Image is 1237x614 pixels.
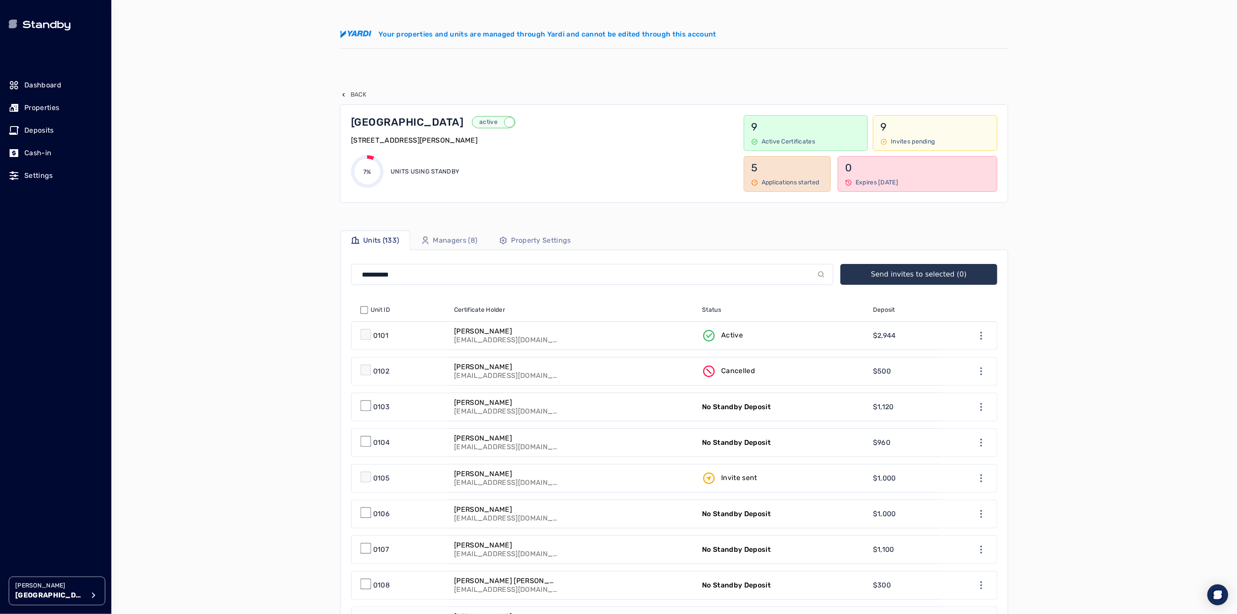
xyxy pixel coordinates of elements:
[697,464,868,492] a: Invite sent
[9,121,103,140] a: Deposits
[868,429,940,457] a: $960
[9,98,103,117] a: Properties
[473,118,504,127] p: active
[373,473,390,484] p: 0105
[449,322,697,350] a: [PERSON_NAME][EMAIL_ADDRESS][DOMAIN_NAME]
[24,80,61,90] p: Dashboard
[454,505,558,514] p: [PERSON_NAME]
[454,327,558,336] p: [PERSON_NAME]
[351,322,449,350] a: 0101
[454,306,505,314] span: Certificate Holder
[868,500,940,528] a: $1,000
[697,500,868,528] a: No Standby Deposit
[702,306,721,314] span: Status
[721,473,757,483] p: Invite sent
[511,235,571,246] p: Property Settings
[454,336,558,344] p: [EMAIL_ADDRESS][DOMAIN_NAME]
[24,148,51,158] p: Cash-in
[454,434,558,443] p: [PERSON_NAME]
[868,322,940,350] a: $2,944
[873,544,894,555] p: $1,100
[15,581,85,590] p: [PERSON_NAME]
[363,235,399,246] p: Units (133)
[449,357,697,385] a: [PERSON_NAME][EMAIL_ADDRESS][DOMAIN_NAME]
[721,330,743,340] p: Active
[454,363,558,371] p: [PERSON_NAME]
[351,357,449,385] a: 0102
[454,398,558,407] p: [PERSON_NAME]
[488,230,582,250] a: Property Settings
[449,571,697,599] a: [PERSON_NAME] [PERSON_NAME][EMAIL_ADDRESS][DOMAIN_NAME]
[454,443,558,451] p: [EMAIL_ADDRESS][DOMAIN_NAME]
[873,330,896,341] p: $2,944
[454,470,558,478] p: [PERSON_NAME]
[868,357,940,385] a: $500
[873,580,891,591] p: $300
[702,544,771,555] p: No Standby Deposit
[873,366,891,377] p: $500
[340,230,410,250] a: Units (133)
[868,571,940,599] a: $300
[371,306,390,314] span: Unit ID
[873,437,890,448] p: $960
[873,509,896,519] p: $1,000
[454,478,558,487] p: [EMAIL_ADDRESS][DOMAIN_NAME]
[697,536,868,564] a: No Standby Deposit
[9,76,103,95] a: Dashboard
[351,571,449,599] a: 0108
[24,170,53,181] p: Settings
[373,580,390,591] p: 0108
[9,143,103,163] a: Cash-in
[449,464,697,492] a: [PERSON_NAME][EMAIL_ADDRESS][DOMAIN_NAME]
[373,544,389,555] p: 0107
[410,230,488,250] a: Managers (8)
[751,120,861,134] p: 9
[351,464,449,492] a: 0105
[340,90,366,99] button: Back
[449,500,697,528] a: [PERSON_NAME][EMAIL_ADDRESS][DOMAIN_NAME]
[697,571,868,599] a: No Standby Deposit
[391,167,459,176] p: Units using Standby
[363,168,371,177] p: 7%
[373,366,389,377] p: 0102
[24,125,54,136] p: Deposits
[454,407,558,416] p: [EMAIL_ADDRESS][DOMAIN_NAME]
[702,402,771,412] p: No Standby Deposit
[702,509,771,519] p: No Standby Deposit
[873,473,896,484] p: $1,000
[433,235,478,246] p: Managers (8)
[351,500,449,528] a: 0106
[351,429,449,457] a: 0104
[373,402,390,412] p: 0103
[880,120,990,134] p: 9
[873,402,894,412] p: $1,120
[454,541,558,550] p: [PERSON_NAME]
[751,161,823,175] p: 5
[373,437,390,448] p: 0104
[15,590,85,601] p: [GEOGRAPHIC_DATA]
[449,536,697,564] a: [PERSON_NAME][EMAIL_ADDRESS][DOMAIN_NAME]
[351,90,366,99] p: Back
[24,103,59,113] p: Properties
[373,330,388,341] p: 0101
[762,137,815,146] p: Active Certificates
[868,536,940,564] a: $1,100
[454,577,558,585] p: [PERSON_NAME] [PERSON_NAME]
[697,322,868,350] a: Active
[721,366,755,376] p: Cancelled
[873,306,895,314] span: Deposit
[454,514,558,523] p: [EMAIL_ADDRESS][DOMAIN_NAME]
[702,437,771,448] p: No Standby Deposit
[1207,584,1228,605] div: Open Intercom Messenger
[351,536,449,564] a: 0107
[454,371,558,380] p: [EMAIL_ADDRESS][DOMAIN_NAME]
[845,161,990,175] p: 0
[697,357,868,385] a: Cancelled
[351,393,449,421] a: 0103
[697,429,868,457] a: No Standby Deposit
[9,577,105,605] button: [PERSON_NAME][GEOGRAPHIC_DATA]
[472,116,515,128] button: active
[351,115,732,129] a: [GEOGRAPHIC_DATA]active
[378,29,716,40] p: Your properties and units are managed through Yardi and cannot be edited through this account
[449,429,697,457] a: [PERSON_NAME][EMAIL_ADDRESS][DOMAIN_NAME]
